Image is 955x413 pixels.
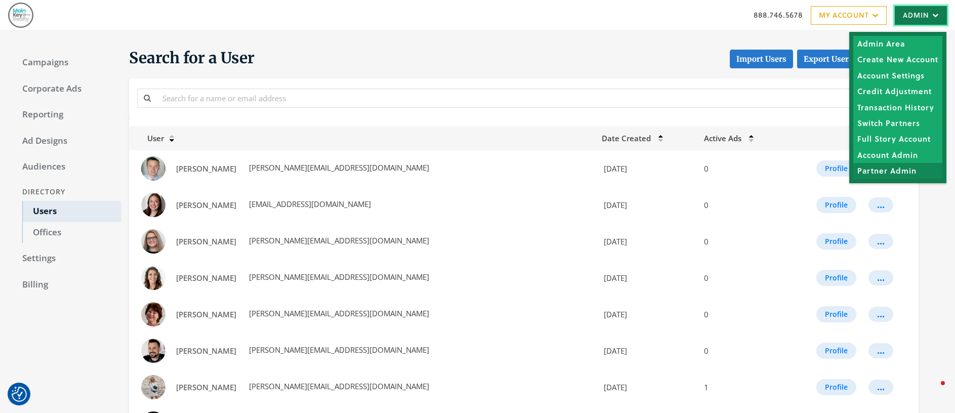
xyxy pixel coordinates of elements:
button: ... [868,234,893,249]
a: Admin [895,6,947,25]
a: Credit Adjustment [853,84,942,99]
a: Export Users [797,50,859,68]
button: Profile [816,197,856,213]
img: Adwerx [8,3,33,28]
a: [PERSON_NAME] [170,232,243,251]
a: [PERSON_NAME] [170,269,243,287]
a: Account Admin [853,147,942,162]
td: [DATE] [596,369,698,405]
iframe: Intercom live chat [921,379,945,403]
a: 888.746.5678 [754,10,803,20]
img: Beth McFerron profile [141,302,165,326]
button: ... [868,307,893,322]
span: [PERSON_NAME] [176,200,236,210]
td: 0 [698,296,783,333]
span: [EMAIL_ADDRESS][DOMAIN_NAME] [247,199,371,209]
img: Amy Chiles profile [141,229,165,254]
button: Profile [816,270,856,286]
div: ... [877,387,885,388]
span: [PERSON_NAME] [176,309,236,319]
span: [PERSON_NAME] [176,382,236,392]
button: Profile [816,160,856,177]
input: Search for a name or email address [156,89,910,107]
span: Active Ads [704,133,741,143]
a: Transaction History [853,99,942,115]
a: [PERSON_NAME] [170,378,243,397]
div: ... [877,241,885,242]
td: [DATE] [596,260,698,296]
img: Alayna Erxleben profile [141,193,165,217]
a: [PERSON_NAME] [170,305,243,324]
span: [PERSON_NAME] [176,273,236,283]
button: ... [868,343,893,358]
td: 1 [698,369,783,405]
img: Adam Mattingly profile [141,156,165,181]
td: 0 [698,150,783,187]
div: Directory [12,183,121,201]
button: ... [868,270,893,285]
a: Ad Designs [12,131,121,152]
span: [PERSON_NAME][EMAIL_ADDRESS][DOMAIN_NAME] [247,308,429,318]
span: Date Created [602,133,651,143]
img: Billy Bloomner profile [141,339,165,363]
div: ... [877,350,885,351]
td: 0 [698,333,783,369]
span: Search for a User [129,48,255,68]
span: [PERSON_NAME][EMAIL_ADDRESS][DOMAIN_NAME] [247,345,429,355]
button: Profile [816,343,856,359]
button: Profile [816,233,856,250]
a: Users [22,201,121,222]
td: [DATE] [596,150,698,187]
span: [PERSON_NAME] [176,163,236,174]
td: [DATE] [596,223,698,260]
td: 0 [698,187,783,223]
td: [DATE] [596,333,698,369]
td: [DATE] [596,296,698,333]
a: Admin Area [853,36,942,52]
a: [PERSON_NAME] [170,196,243,215]
div: ... [877,204,885,205]
td: 0 [698,260,783,296]
a: Reporting [12,104,121,126]
a: Full Story Account [853,131,942,147]
a: Audiences [12,156,121,178]
button: Profile [816,379,856,395]
span: [PERSON_NAME] [176,236,236,246]
button: Import Users [730,50,793,68]
td: 0 [698,223,783,260]
a: Billing [12,274,121,296]
i: Search for a name or email address [144,94,151,102]
a: [PERSON_NAME] [170,159,243,178]
span: [PERSON_NAME][EMAIL_ADDRESS][DOMAIN_NAME] [247,272,429,282]
img: Brittany Henricks profile [141,375,165,399]
button: ... [868,380,893,395]
a: Corporate Ads [12,78,121,100]
div: ... [877,314,885,315]
a: Account Settings [853,67,942,83]
img: Angie Heilig profile [141,266,165,290]
button: Consent Preferences [12,387,27,402]
a: Create New Account [853,52,942,67]
span: [PERSON_NAME][EMAIL_ADDRESS][DOMAIN_NAME] [247,162,429,173]
span: [PERSON_NAME][EMAIL_ADDRESS][DOMAIN_NAME] [247,235,429,245]
button: Profile [816,306,856,322]
a: [PERSON_NAME] [170,342,243,360]
a: My Account [811,6,887,25]
a: Switch Partners [853,115,942,131]
td: [DATE] [596,187,698,223]
span: [PERSON_NAME] [176,346,236,356]
a: Partner Admin [853,163,942,179]
button: ... [868,197,893,213]
span: [PERSON_NAME][EMAIL_ADDRESS][DOMAIN_NAME] [247,381,429,391]
a: Campaigns [12,52,121,73]
span: User [135,133,164,143]
div: ... [877,277,885,278]
img: Revisit consent button [12,387,27,402]
a: Settings [12,248,121,269]
a: Offices [22,222,121,243]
